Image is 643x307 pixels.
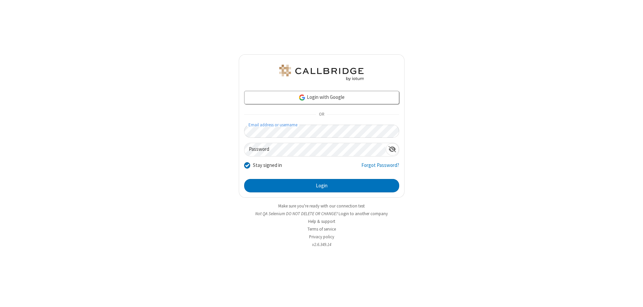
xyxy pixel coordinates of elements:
a: Make sure you're ready with our connection test [278,203,365,209]
a: Terms of service [307,226,336,232]
label: Stay signed in [253,162,282,169]
a: Forgot Password? [361,162,399,174]
button: Login [244,179,399,192]
li: v2.6.349.14 [239,241,405,248]
img: QA Selenium DO NOT DELETE OR CHANGE [278,65,365,81]
li: Not QA Selenium DO NOT DELETE OR CHANGE? [239,210,405,217]
a: Login with Google [244,91,399,104]
button: Login to another company [339,210,388,217]
a: Help & support [308,219,335,224]
img: google-icon.png [298,94,306,101]
span: OR [316,110,327,119]
input: Password [244,143,386,156]
input: Email address or username [244,125,399,138]
div: Show password [386,143,399,156]
a: Privacy policy [309,234,334,240]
